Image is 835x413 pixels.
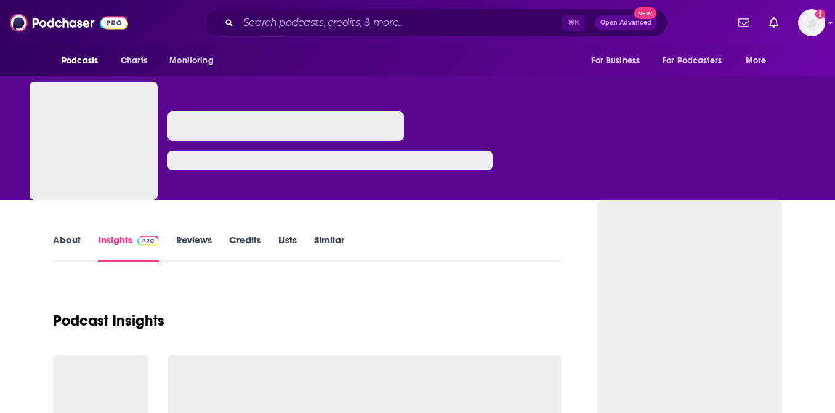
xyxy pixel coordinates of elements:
[10,11,128,34] img: Podchaser - Follow, Share and Rate Podcasts
[169,52,213,70] span: Monitoring
[53,49,114,73] button: open menu
[62,52,98,70] span: Podcasts
[746,52,767,70] span: More
[737,49,782,73] button: open menu
[798,9,825,36] button: Show profile menu
[815,9,825,19] svg: Add a profile image
[278,234,297,262] a: Lists
[161,49,229,73] button: open menu
[204,9,668,37] div: Search podcasts, credits, & more...
[663,52,722,70] span: For Podcasters
[53,234,81,262] a: About
[798,9,825,36] img: User Profile
[600,20,651,26] span: Open Advanced
[634,7,656,19] span: New
[655,49,740,73] button: open menu
[591,52,640,70] span: For Business
[121,52,147,70] span: Charts
[562,15,585,31] span: ⌘ K
[595,15,657,30] button: Open AdvancedNew
[176,234,212,262] a: Reviews
[229,234,261,262] a: Credits
[733,12,754,33] a: Show notifications dropdown
[137,236,159,246] img: Podchaser Pro
[113,49,155,73] a: Charts
[764,12,783,33] a: Show notifications dropdown
[583,49,655,73] button: open menu
[98,234,159,262] a: InsightsPodchaser Pro
[53,311,164,330] h1: Podcast Insights
[798,9,825,36] span: Logged in as heidi.egloff
[238,13,562,33] input: Search podcasts, credits, & more...
[314,234,344,262] a: Similar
